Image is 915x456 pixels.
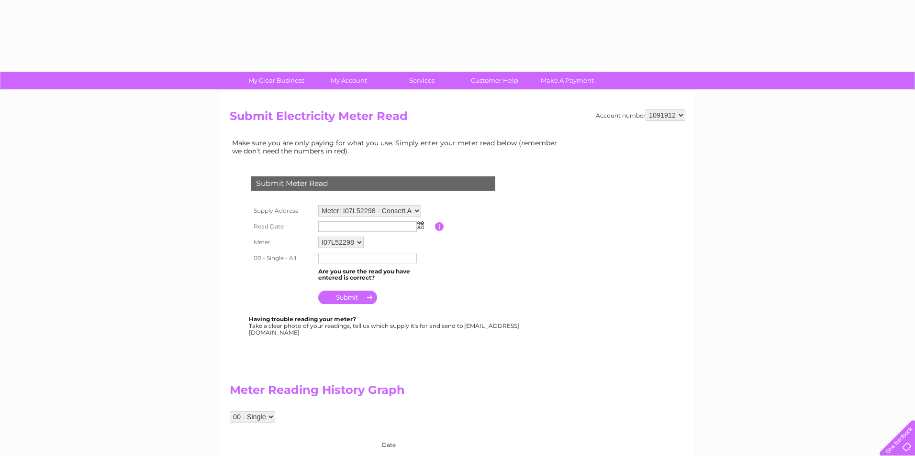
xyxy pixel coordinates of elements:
a: My Clear Business [237,72,316,89]
h2: Meter Reading History Graph [230,383,565,402]
td: Are you sure the read you have entered is correct? [316,266,435,284]
td: Make sure you are only paying for what you use. Simply enter your meter read below (remember we d... [230,137,565,157]
input: Submit [318,291,377,304]
th: Meter [249,234,316,250]
th: Supply Address [249,203,316,219]
div: Take a clear photo of your readings, tell us which supply it's for and send to [EMAIL_ADDRESS][DO... [249,316,521,336]
a: Services [382,72,461,89]
div: Date [230,432,565,448]
h2: Submit Electricity Meter Read [230,109,685,128]
div: Account number [596,109,685,121]
div: Submit Meter Read [251,176,495,191]
b: Having trouble reading your meter? [249,315,356,323]
input: Information [435,222,444,231]
th: 00 - Single - All [249,250,316,266]
a: Make A Payment [528,72,607,89]
th: Read Date [249,219,316,234]
a: My Account [310,72,389,89]
a: Customer Help [455,72,534,89]
img: ... [417,221,424,229]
